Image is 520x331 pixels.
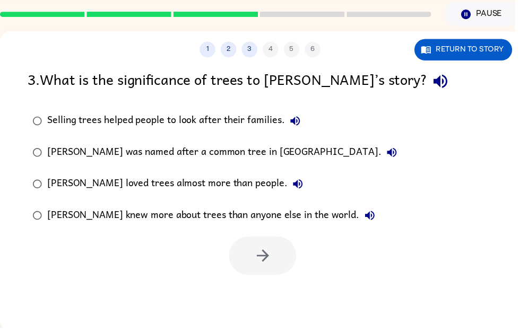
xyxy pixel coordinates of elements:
[48,143,406,164] div: [PERSON_NAME] was named after a common tree in [GEOGRAPHIC_DATA].
[385,143,406,164] button: [PERSON_NAME] was named after a common tree in [GEOGRAPHIC_DATA].
[28,68,497,95] div: 3 . What is the significance of trees to [PERSON_NAME]’s story?
[419,39,517,61] button: Return to story
[48,111,309,133] div: Selling trees helped people to look after their families.
[48,175,311,196] div: [PERSON_NAME] loved trees almost more than people.
[363,207,384,228] button: [PERSON_NAME] knew more about trees than anyone else in the world.
[290,175,311,196] button: [PERSON_NAME] loved trees almost more than people.
[48,207,384,228] div: [PERSON_NAME] knew more about trees than anyone else in the world.
[244,42,260,58] button: 3
[288,111,309,133] button: Selling trees helped people to look after their families.
[223,42,239,58] button: 2
[202,42,218,58] button: 1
